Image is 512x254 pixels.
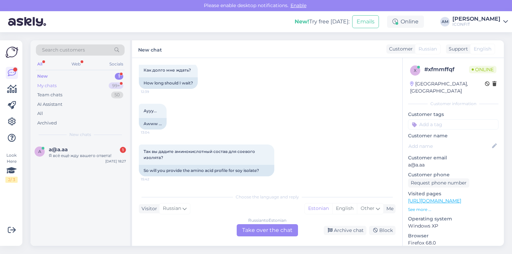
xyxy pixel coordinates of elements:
[474,45,491,53] span: English
[324,226,366,235] div: Archive chat
[408,215,498,222] p: Operating system
[37,82,57,89] div: My chats
[49,146,68,153] span: a@a.aa
[386,45,413,53] div: Customer
[295,18,349,26] div: Try free [DATE]:
[408,207,498,213] p: See more ...
[37,101,62,108] div: AI Assistant
[408,119,498,130] input: Add a tag
[408,239,498,247] p: Firefox 68.0
[69,132,91,138] span: New chats
[408,198,461,204] a: [URL][DOMAIN_NAME]
[138,44,162,54] label: New chat
[37,110,43,117] div: All
[452,16,500,22] div: [PERSON_NAME]
[38,149,41,154] span: a
[369,226,396,235] div: Block
[144,108,157,113] span: Аууу...
[120,147,126,153] div: 1
[408,161,498,169] p: a@a.aa
[111,92,123,98] div: 50
[408,171,498,178] p: Customer phone
[424,65,469,74] div: # xfmmffqf
[5,177,18,183] div: 2 / 3
[144,149,256,160] span: Так вы дадите аминокислотный состав для соевого изолята?
[105,159,126,164] div: [DATE] 18:27
[5,152,18,183] div: Look Here
[139,77,198,89] div: How long should I wait?
[408,190,498,197] p: Visited pages
[108,60,125,69] div: Socials
[469,66,496,73] span: Online
[115,73,123,80] div: 1
[408,178,469,188] div: Request phone number
[144,67,191,73] span: Как долго мне ждать?
[305,203,332,214] div: Estonian
[49,153,126,159] div: Я всё ещё жду вашего ответа!
[37,120,57,126] div: Archived
[141,89,166,94] span: 12:39
[440,17,450,26] div: AM
[452,16,508,27] a: [PERSON_NAME]ICONFIT
[42,46,85,54] span: Search customers
[295,18,309,25] b: New!
[408,222,498,230] p: Windows XP
[419,45,437,53] span: Russian
[139,194,396,200] div: Choose the language and reply
[387,16,424,28] div: Online
[70,60,82,69] div: Web
[410,80,485,95] div: [GEOGRAPHIC_DATA], [GEOGRAPHIC_DATA]
[141,177,166,182] span: 15:42
[237,224,298,236] div: Take over the chat
[384,205,393,212] div: Me
[452,22,500,27] div: ICONFIT
[36,60,44,69] div: All
[408,101,498,107] div: Customer information
[109,82,123,89] div: 99+
[414,68,417,73] span: x
[139,205,157,212] div: Visitor
[37,73,48,80] div: New
[408,111,498,118] p: Customer tags
[37,92,62,98] div: Team chats
[163,205,181,212] span: Russian
[361,205,375,211] span: Other
[352,15,379,28] button: Emails
[408,142,491,150] input: Add name
[408,232,498,239] p: Browser
[248,217,286,223] div: Russian to Estonian
[141,130,166,135] span: 13:04
[289,2,308,8] span: Enable
[139,165,274,176] div: So will you provide the amino acid profile for soy isolate?
[332,203,357,214] div: English
[408,154,498,161] p: Customer email
[139,118,167,130] div: Awww ...
[408,132,498,139] p: Customer name
[5,46,18,59] img: Askly Logo
[446,45,468,53] div: Support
